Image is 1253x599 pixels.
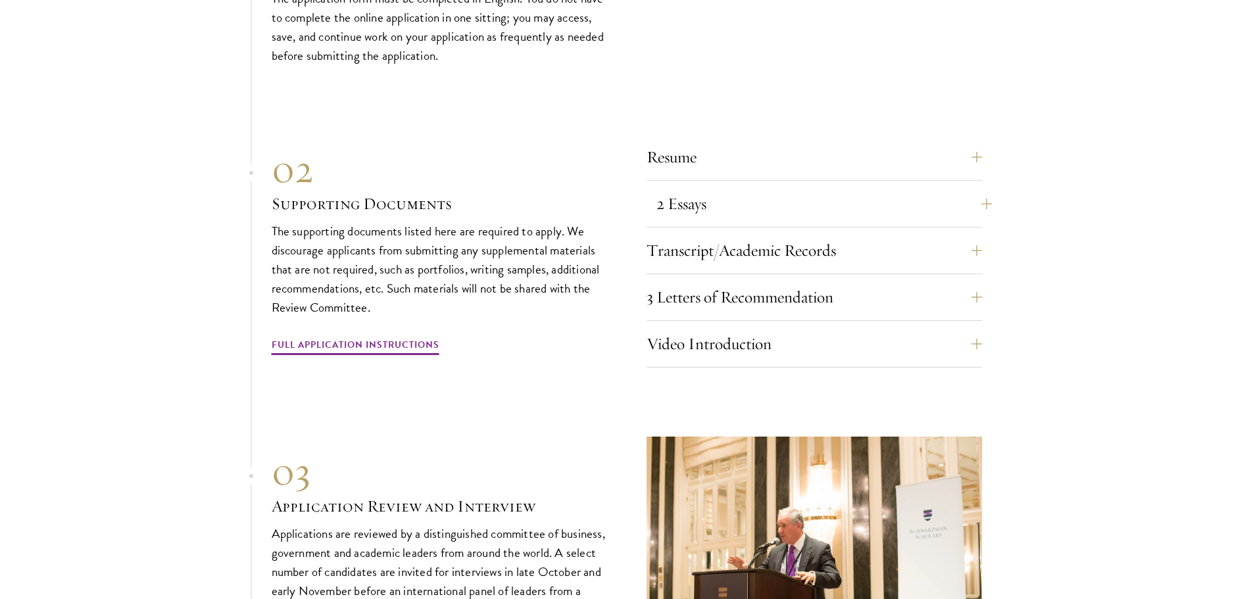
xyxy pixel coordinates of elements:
[647,235,982,266] button: Transcript/Academic Records
[272,337,439,357] a: Full Application Instructions
[647,328,982,360] button: Video Introduction
[272,193,607,215] h3: Supporting Documents
[272,222,607,317] p: The supporting documents listed here are required to apply. We discourage applicants from submitt...
[272,495,607,517] h3: Application Review and Interview
[647,141,982,173] button: Resume
[272,448,607,495] div: 03
[272,145,607,193] div: 02
[656,188,992,220] button: 2 Essays
[647,281,982,313] button: 3 Letters of Recommendation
